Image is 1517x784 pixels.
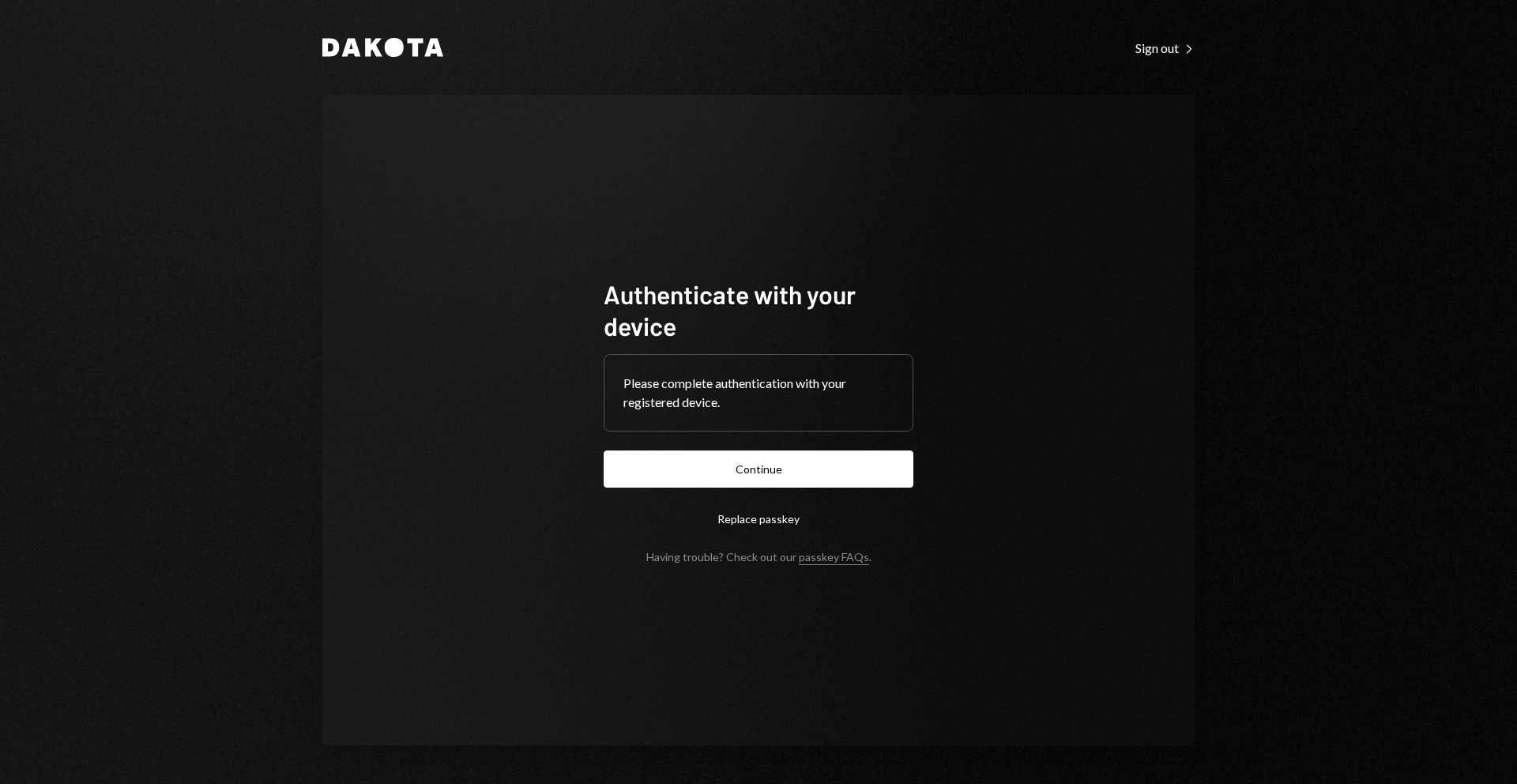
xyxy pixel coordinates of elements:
[1135,39,1195,56] a: Sign out
[623,374,894,412] div: Please complete authentication with your registered device.
[604,278,913,341] h1: Authenticate with your device
[1135,40,1195,56] div: Sign out
[799,550,869,565] a: passkey FAQs
[604,450,913,488] button: Continue
[646,550,871,563] div: Having trouble? Check out our .
[604,500,913,537] button: Replace passkey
